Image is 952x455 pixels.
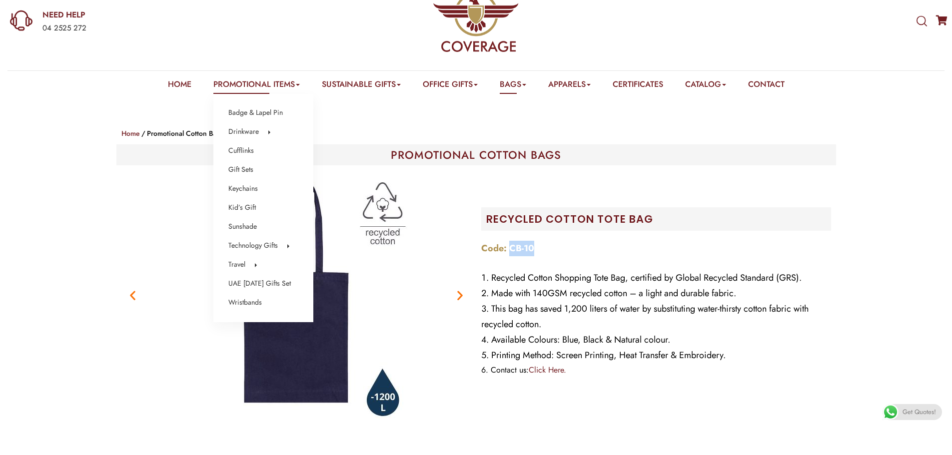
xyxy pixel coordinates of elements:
[168,78,191,94] a: Home
[903,404,936,420] span: Get Quotes!
[228,106,283,119] a: Badge & Lapel Pin
[228,182,258,195] a: Keychains
[140,127,223,139] li: Promotional Cotton bags
[121,149,831,160] h1: PROMOTIONAL COTTON BAGS
[228,239,278,252] a: Technology Gifts
[228,296,262,309] a: Wristbands
[213,78,300,94] a: Promotional Items
[228,163,253,176] a: Gift Sets
[481,363,831,377] li: Contact us:
[454,289,466,301] div: Next slide
[529,364,566,376] a: Click Here.
[486,212,831,226] h2: Recycled Cotton Tote Bag
[42,22,312,35] div: 04 2525 272
[126,289,139,301] div: Previous slide
[121,170,471,420] div: Image Carousel
[481,270,831,286] li: Recycled Cotton Shopping Tote Bag, certified by Global Recycled Standard (GRS).
[500,78,526,94] a: Bags
[748,78,785,94] a: Contact
[228,144,254,157] a: Cufflinks
[228,258,245,271] a: Travel
[481,242,534,255] strong: Code: CB-10
[481,332,831,348] li: Available Colours: Blue, Black & Natural colour.
[42,9,312,20] a: NEED HELP
[481,348,831,363] li: Printing Method: Screen Printing, Heat Transfer & Embroidery.
[322,78,401,94] a: Sustainable Gifts
[548,78,591,94] a: Apparels
[121,128,140,138] a: Home
[171,170,421,420] img: CB-10-4
[481,301,831,332] li: This bag has saved 1,200 liters of water by substituting water-thirsty cotton fabric with recycle...
[228,201,256,214] a: Kid’s Gift
[481,286,831,301] li: Made with 140GSM recycled cotton – a light and durable fabric.
[228,125,259,138] a: Drinkware
[121,170,471,420] div: 3 / 6
[685,78,726,94] a: Catalog
[228,277,291,290] a: UAE [DATE] Gifts Set
[613,78,663,94] a: Certificates
[423,78,478,94] a: Office Gifts
[228,220,257,233] a: Sunshade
